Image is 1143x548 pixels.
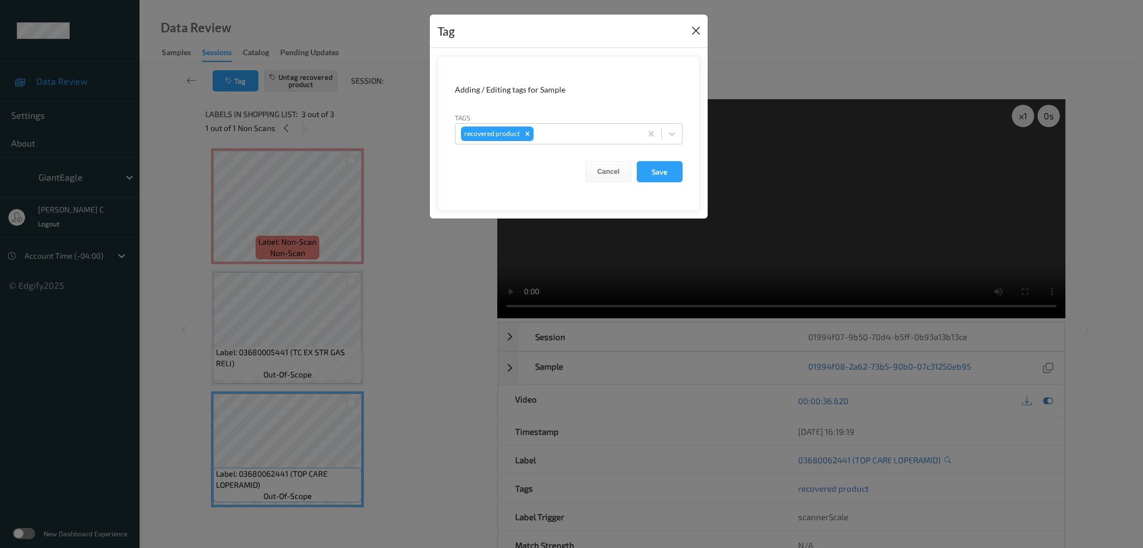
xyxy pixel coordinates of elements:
[637,161,683,182] button: Save
[461,127,521,141] div: recovered product
[438,22,455,40] div: Tag
[521,127,534,141] div: Remove recovered product
[455,113,470,123] label: Tags
[688,23,704,38] button: Close
[585,161,631,182] button: Cancel
[455,84,683,95] div: Adding / Editing tags for Sample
